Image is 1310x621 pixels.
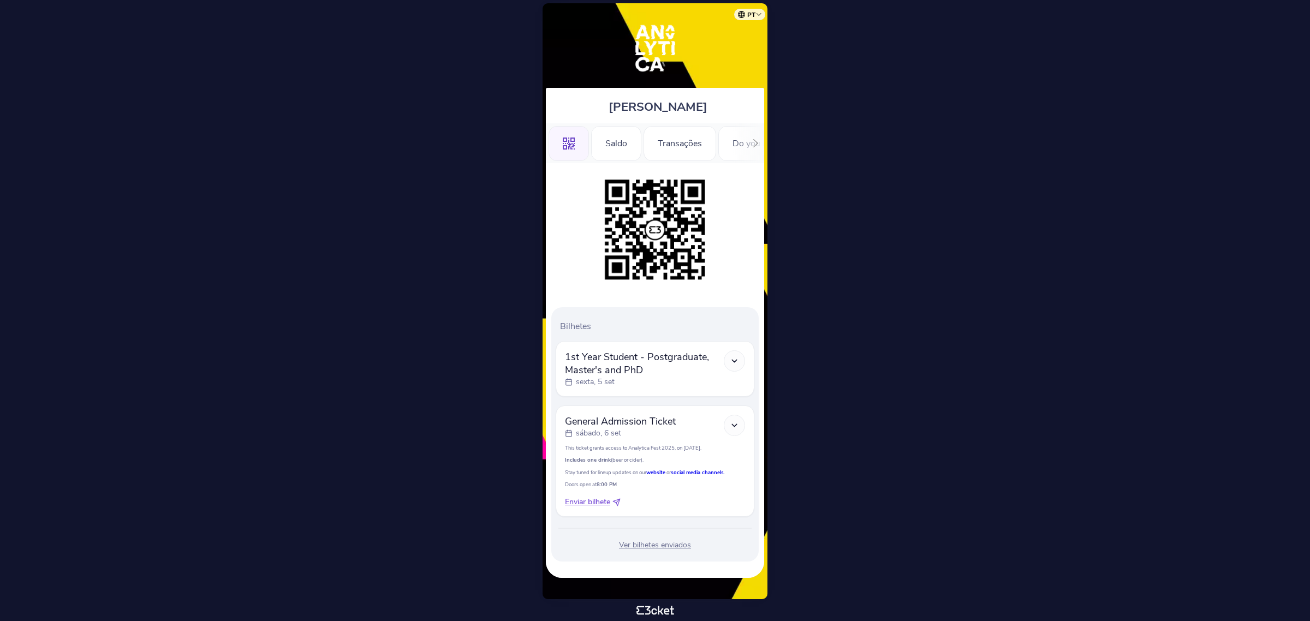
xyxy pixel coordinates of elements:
[565,469,745,476] p: Stay tuned for lineup updates on our or .
[591,136,641,148] a: Saldo
[576,377,615,387] p: sexta, 5 set
[560,320,754,332] p: Bilhetes
[671,469,724,476] a: social media channels
[646,469,666,476] a: website
[718,136,830,148] a: Do you have a Guest?
[565,444,745,451] p: This ticket grants access to Analytica Fest 2025, on [DATE].
[646,469,665,476] strong: website
[565,456,745,463] p: (beer or cider).
[644,126,716,161] div: Transações
[556,540,754,551] div: Ver bilhetes enviados
[565,497,610,507] span: Enviar bilhete
[621,14,689,82] img: Analytica Fest 2025 - Sep 6th
[644,136,716,148] a: Transações
[609,99,707,115] span: [PERSON_NAME]
[599,174,711,285] img: 47e6df63faff481d99700d360f6f4db0.png
[565,481,745,488] p: Doors open at
[565,456,611,463] strong: Includes one drink
[591,126,641,161] div: Saldo
[565,350,724,377] span: 1st Year Student - Postgraduate, Master's and PhD
[718,126,830,161] div: Do you have a Guest?
[597,481,617,488] strong: 8:00 PM
[576,428,621,439] p: sábado, 6 set
[565,415,676,428] span: General Admission Ticket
